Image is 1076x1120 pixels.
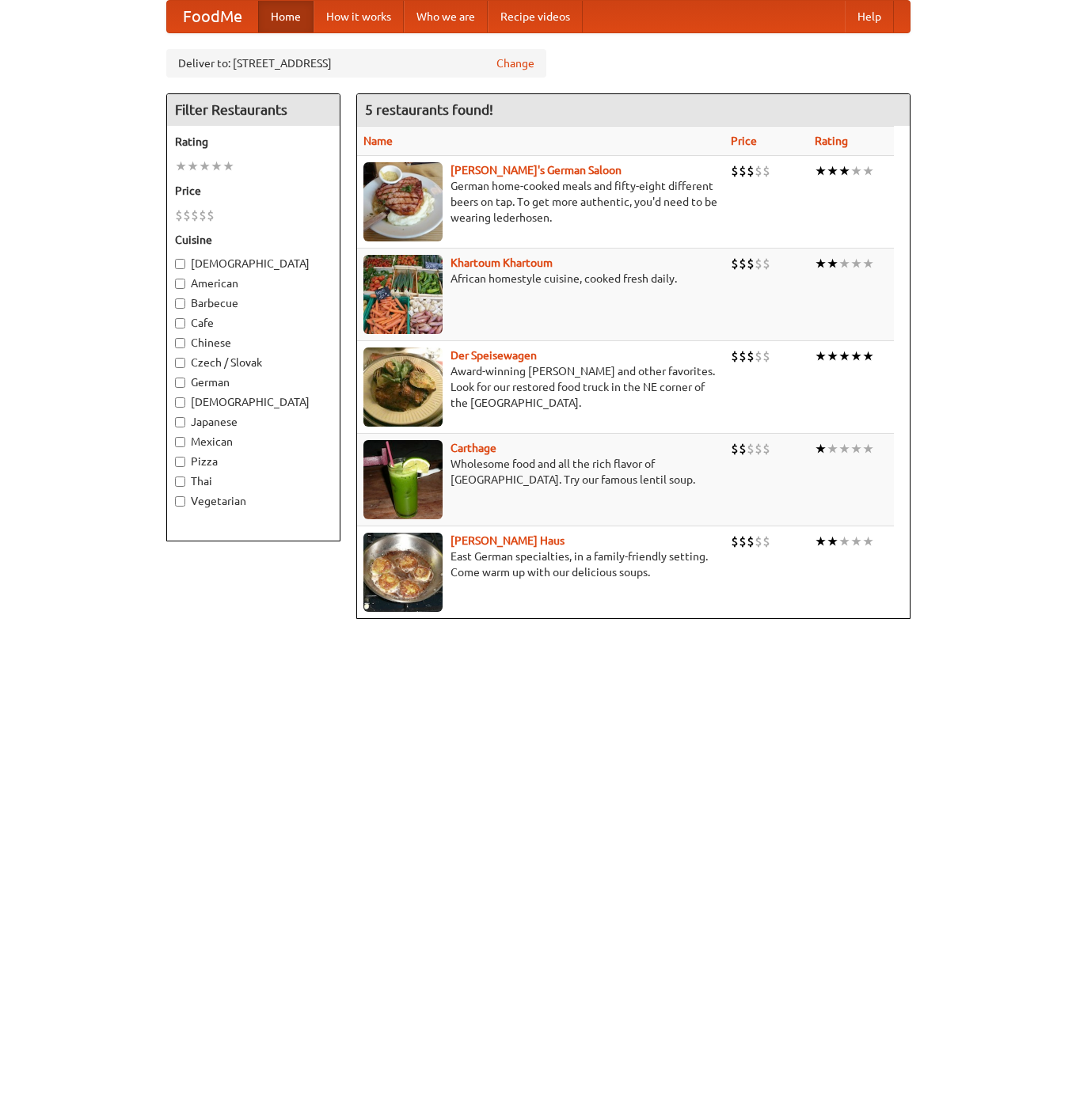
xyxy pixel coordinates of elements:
[862,347,874,365] li: ★
[175,259,185,269] input: [DEMOGRAPHIC_DATA]
[731,135,757,147] a: Price
[175,378,185,388] input: German
[850,255,862,272] li: ★
[175,335,332,351] label: Chinese
[815,533,827,550] li: ★
[862,533,874,550] li: ★
[175,338,185,348] input: Chinese
[167,94,340,126] h4: Filter Restaurants
[739,440,747,457] li: $
[175,315,332,331] label: Cafe
[175,298,185,309] input: Barbecue
[363,162,443,241] img: esthers.jpg
[755,255,762,272] li: $
[363,456,718,488] p: Wholesome food and all the rich flavor of [GEOGRAPHIC_DATA]. Try our famous lentil soup.
[222,158,234,175] li: ★
[838,255,850,272] li: ★
[845,1,894,32] a: Help
[862,440,874,457] li: ★
[404,1,488,32] a: Who we are
[850,533,862,550] li: ★
[739,533,747,550] li: $
[451,349,537,362] a: Der Speisewagen
[175,183,332,199] h5: Price
[175,417,185,427] input: Japanese
[827,533,838,550] li: ★
[862,162,874,180] li: ★
[496,55,534,71] a: Change
[175,256,332,271] label: [DEMOGRAPHIC_DATA]
[258,1,314,32] a: Home
[747,255,755,272] li: $
[363,347,443,427] img: speisewagen.jpg
[211,158,222,175] li: ★
[175,295,332,311] label: Barbecue
[747,347,755,365] li: $
[175,355,332,370] label: Czech / Slovak
[762,440,770,457] li: $
[451,442,496,454] a: Carthage
[838,440,850,457] li: ★
[175,158,187,175] li: ★
[451,534,565,547] a: [PERSON_NAME] Haus
[762,255,770,272] li: $
[166,49,546,78] div: Deliver to: [STREET_ADDRESS]
[755,440,762,457] li: $
[451,256,553,269] a: Khartoum Khartoum
[850,440,862,457] li: ★
[363,271,718,287] p: African homestyle cuisine, cooked fresh daily.
[175,207,183,224] li: $
[175,493,332,509] label: Vegetarian
[363,533,443,612] img: kohlhaus.jpg
[175,434,332,450] label: Mexican
[175,374,332,390] label: German
[175,476,185,487] input: Thai
[827,255,838,272] li: ★
[175,279,185,289] input: American
[175,134,332,150] h5: Rating
[747,162,755,180] li: $
[815,162,827,180] li: ★
[365,102,493,117] ng-pluralize: 5 restaurants found!
[175,496,185,507] input: Vegetarian
[739,347,747,365] li: $
[488,1,583,32] a: Recipe videos
[747,440,755,457] li: $
[815,135,848,147] a: Rating
[175,232,332,248] h5: Cuisine
[183,207,191,224] li: $
[850,347,862,365] li: ★
[838,162,850,180] li: ★
[755,347,762,365] li: $
[451,164,622,177] a: [PERSON_NAME]'s German Saloon
[755,533,762,550] li: $
[175,318,185,328] input: Cafe
[314,1,404,32] a: How it works
[363,135,393,147] a: Name
[827,440,838,457] li: ★
[175,394,332,410] label: [DEMOGRAPHIC_DATA]
[363,363,718,411] p: Award-winning [PERSON_NAME] and other favorites. Look for our restored food truck in the NE corne...
[167,1,258,32] a: FoodMe
[762,533,770,550] li: $
[862,255,874,272] li: ★
[815,440,827,457] li: ★
[838,347,850,365] li: ★
[755,162,762,180] li: $
[731,255,739,272] li: $
[731,347,739,365] li: $
[175,454,332,469] label: Pizza
[762,162,770,180] li: $
[191,207,199,224] li: $
[827,347,838,365] li: ★
[739,162,747,180] li: $
[731,440,739,457] li: $
[175,414,332,430] label: Japanese
[207,207,215,224] li: $
[199,207,207,224] li: $
[187,158,199,175] li: ★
